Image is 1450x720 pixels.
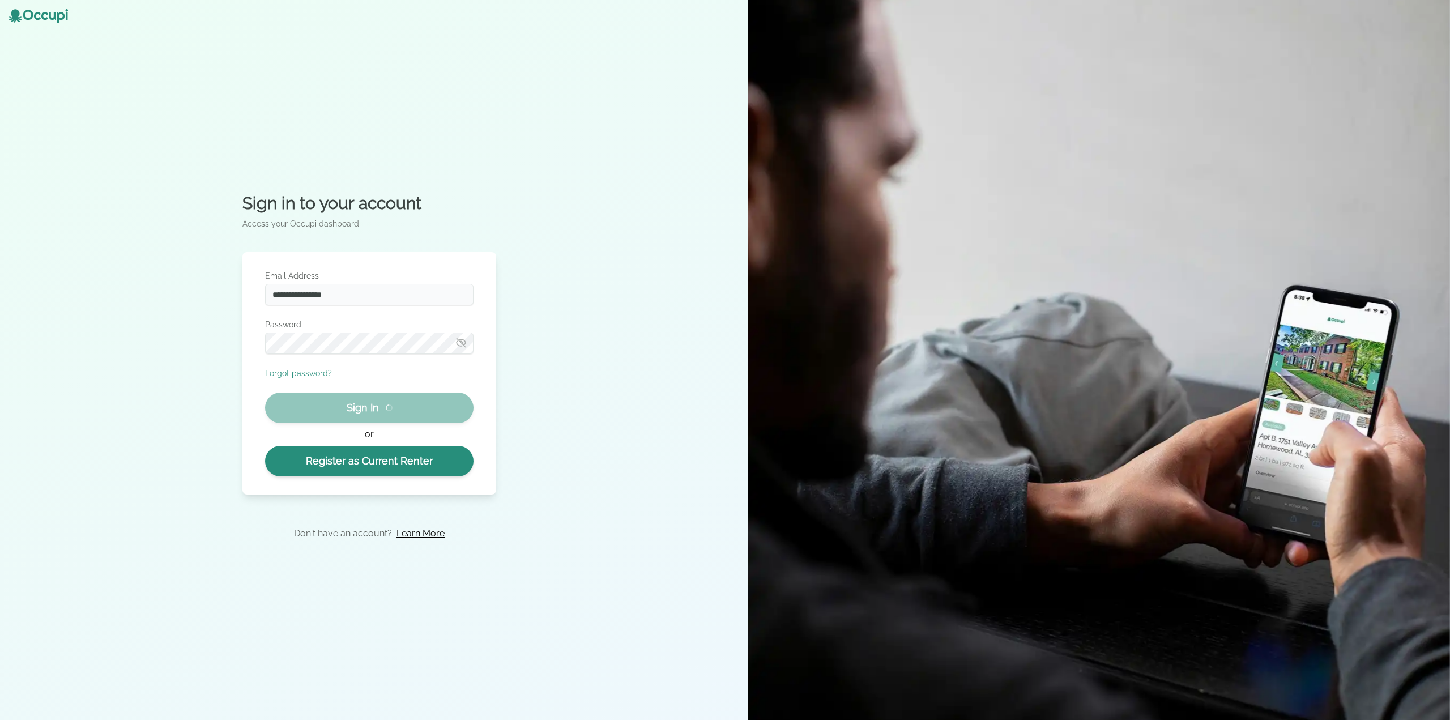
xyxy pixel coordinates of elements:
p: Access your Occupi dashboard [242,218,496,229]
h2: Sign in to your account [242,193,496,214]
span: or [359,428,379,441]
a: Learn More [396,527,445,540]
label: Password [265,319,474,330]
button: Forgot password? [265,368,332,379]
label: Email Address [265,270,474,282]
a: Register as Current Renter [265,446,474,476]
p: Don't have an account? [294,527,392,540]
